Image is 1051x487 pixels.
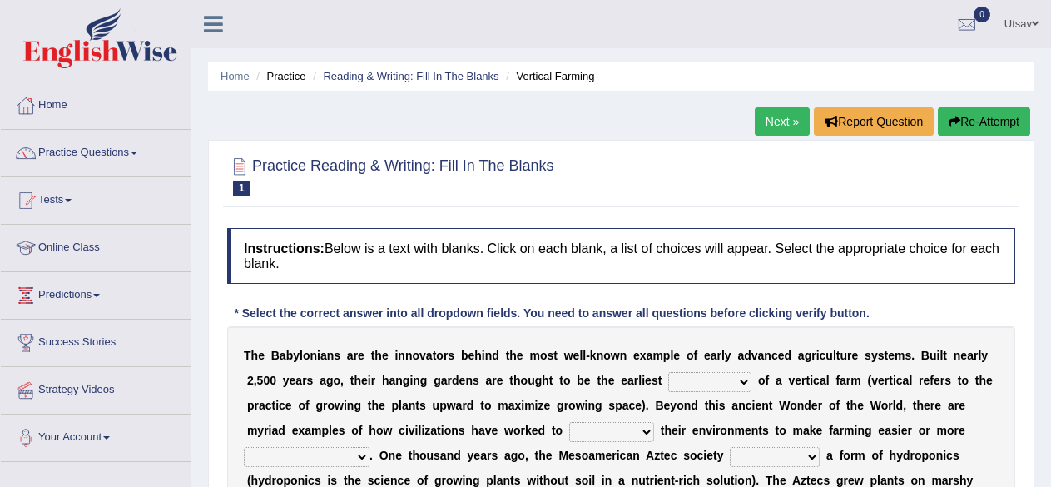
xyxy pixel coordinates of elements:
[962,374,969,387] b: o
[382,349,389,362] b: e
[265,399,272,412] b: c
[687,349,694,362] b: o
[354,399,361,412] b: g
[911,349,915,362] b: .
[244,349,251,362] b: T
[744,349,751,362] b: d
[583,349,586,362] b: l
[611,349,620,362] b: w
[227,305,876,322] div: * Select the correct answer into all dropdown fields. You need to answer all questions before cli...
[608,374,615,387] b: e
[433,399,440,412] b: u
[642,374,645,387] b: i
[303,349,310,362] b: o
[664,399,671,412] b: e
[846,374,850,387] b: r
[521,399,524,412] b: i
[776,374,782,387] b: a
[930,349,937,362] b: u
[576,399,585,412] b: w
[259,399,265,412] b: a
[1,82,191,124] a: Home
[371,349,375,362] b: t
[771,349,778,362] b: c
[758,374,766,387] b: o
[335,399,344,412] b: w
[448,374,452,387] b: r
[958,374,962,387] b: t
[509,349,517,362] b: h
[755,107,810,136] a: Next »
[597,349,604,362] b: n
[816,349,820,362] b: i
[547,349,553,362] b: s
[433,349,437,362] b: t
[323,399,327,412] b: r
[252,68,305,84] li: Practice
[820,349,826,362] b: c
[506,349,510,362] b: t
[436,349,444,362] b: o
[247,399,255,412] b: p
[419,399,426,412] b: s
[979,374,987,387] b: h
[884,349,888,362] b: t
[315,399,323,412] b: g
[608,399,615,412] b: s
[444,349,448,362] b: r
[622,399,629,412] b: a
[320,349,327,362] b: a
[658,374,662,387] b: t
[394,349,398,362] b: i
[254,374,257,387] b: ,
[814,107,934,136] button: Report Question
[758,349,765,362] b: a
[940,374,944,387] b: r
[1,225,191,266] a: Online Class
[789,374,796,387] b: v
[646,399,649,412] b: .
[415,399,419,412] b: t
[544,399,551,412] b: e
[790,399,797,412] b: o
[930,374,934,387] b: f
[419,349,426,362] b: v
[691,399,698,412] b: d
[629,399,636,412] b: c
[852,349,859,362] b: e
[764,349,771,362] b: n
[826,374,830,387] b: l
[334,349,340,362] b: s
[795,374,801,387] b: e
[448,349,454,362] b: s
[835,399,840,412] b: f
[716,399,719,412] b: i
[805,349,812,362] b: g
[798,349,805,362] b: a
[677,399,684,412] b: o
[368,399,372,412] b: t
[350,374,354,387] b: t
[825,349,833,362] b: u
[459,374,466,387] b: e
[413,374,420,387] b: n
[395,374,403,387] b: n
[818,399,822,412] b: r
[295,374,302,387] b: a
[326,374,334,387] b: g
[978,349,981,362] b: l
[584,374,591,387] b: e
[974,7,990,22] span: 0
[986,374,993,387] b: e
[670,349,673,362] b: l
[934,374,940,387] b: e
[919,374,923,387] b: r
[905,349,911,362] b: s
[509,374,513,387] b: t
[663,349,671,362] b: p
[711,349,717,362] b: a
[924,374,930,387] b: e
[797,399,805,412] b: n
[738,399,746,412] b: n
[939,349,943,362] b: l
